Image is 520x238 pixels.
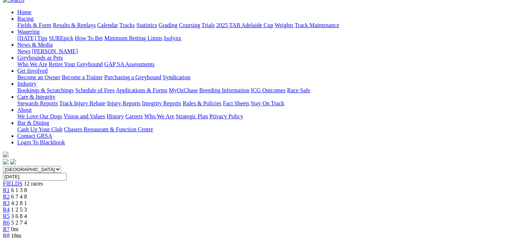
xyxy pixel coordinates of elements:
[97,22,118,28] a: Calendar
[17,61,517,68] div: Greyhounds as Pets
[17,126,62,132] a: Cash Up Your Club
[64,126,153,132] a: Chasers Restaurant & Function Centre
[159,22,178,28] a: Grading
[17,126,517,133] div: Bar & Dining
[11,213,27,219] span: 3 6 8 4
[179,22,200,28] a: Coursing
[169,87,198,93] a: MyOzChase
[3,187,10,193] a: R1
[11,207,27,213] span: 1 2 5 3
[59,100,105,106] a: Track Injury Rebate
[136,22,157,28] a: Statistics
[17,133,52,139] a: Contact GRSA
[125,113,143,119] a: Careers
[17,68,48,74] a: Get Involved
[251,100,284,106] a: Stay On Track
[17,48,30,54] a: News
[164,35,181,41] a: Isolynx
[199,87,249,93] a: Breeding Information
[17,100,58,106] a: Stewards Reports
[3,180,22,187] a: FIELDS
[104,74,161,80] a: Purchasing a Greyhound
[32,48,78,54] a: [PERSON_NAME]
[119,22,135,28] a: Tracks
[3,152,9,157] img: logo-grsa-white.png
[11,200,27,206] span: 4 2 8 1
[10,159,16,165] img: twitter.svg
[17,35,47,41] a: [DATE] Tips
[17,87,74,93] a: Bookings & Scratchings
[216,22,273,28] a: 2025 TAB Adelaide Cup
[17,42,53,48] a: News & Media
[17,120,49,126] a: Bar & Dining
[287,87,310,93] a: Race Safe
[116,87,167,93] a: Applications & Forms
[17,74,517,81] div: Get Involved
[17,55,63,61] a: Greyhounds as Pets
[24,180,43,187] span: 12 races
[201,22,215,28] a: Trials
[62,74,103,80] a: Become a Trainer
[17,9,31,15] a: Home
[183,100,222,106] a: Rules & Policies
[17,87,517,94] div: Industry
[75,87,114,93] a: Schedule of Fees
[53,22,96,28] a: Results & Replays
[17,113,62,119] a: We Love Our Dogs
[49,61,103,67] a: Retire Your Greyhound
[295,22,339,28] a: Track Maintenance
[17,16,34,22] a: Racing
[17,74,60,80] a: Become an Owner
[163,74,190,80] a: Syndication
[104,35,162,41] a: Minimum Betting Limits
[11,187,27,193] span: 6 1 3 8
[17,94,56,100] a: Care & Integrity
[17,113,517,120] div: About
[11,226,18,232] span: 0m
[176,113,208,119] a: Strategic Plan
[75,35,103,41] a: How To Bet
[17,61,47,67] a: Who We Are
[17,107,32,113] a: About
[104,61,155,67] a: GAP SA Assessments
[209,113,243,119] a: Privacy Policy
[3,173,67,180] input: Select date
[275,22,293,28] a: Weights
[223,100,249,106] a: Fact Sheets
[64,113,105,119] a: Vision and Values
[3,213,10,219] a: R5
[106,113,124,119] a: History
[17,139,65,145] a: Login To Blackbook
[3,207,10,213] a: R4
[3,159,9,165] img: facebook.svg
[17,22,51,28] a: Fields & Form
[11,194,27,200] span: 6 7 4 8
[17,81,36,87] a: Industry
[17,48,517,55] div: News & Media
[17,29,40,35] a: Wagering
[17,35,517,42] div: Wagering
[142,100,181,106] a: Integrity Reports
[17,100,517,107] div: Care & Integrity
[107,100,140,106] a: Injury Reports
[3,200,10,206] a: R3
[3,194,10,200] a: R2
[11,220,27,226] span: 5 2 7 4
[251,87,285,93] a: ICG Outcomes
[3,220,10,226] a: R6
[49,35,73,41] a: SUREpick
[17,22,517,29] div: Racing
[144,113,174,119] a: Who We Are
[3,226,10,232] a: R7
